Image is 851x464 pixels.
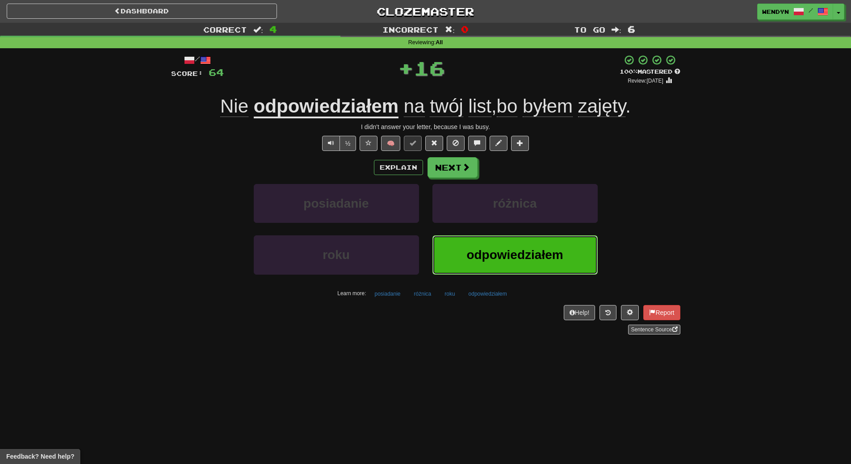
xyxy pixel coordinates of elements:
[523,96,573,117] span: byłem
[290,4,561,19] a: Clozemaster
[497,96,518,117] span: bo
[447,136,465,151] button: Ignore sentence (alt+i)
[303,196,369,210] span: posiadanie
[620,68,680,76] div: Mastered
[254,184,419,223] button: posiadanie
[564,305,595,320] button: Help!
[466,248,563,262] span: odpowiedziałem
[612,26,621,33] span: :
[322,136,340,151] button: Play sentence audio (ctl+space)
[253,26,263,33] span: :
[171,54,224,66] div: /
[340,136,356,151] button: ½
[574,25,605,34] span: To go
[425,136,443,151] button: Reset to 0% Mastered (alt+r)
[428,157,478,178] button: Next
[757,4,833,20] a: WendyN /
[404,136,422,151] button: Set this sentence to 100% Mastered (alt+m)
[320,136,356,151] div: Text-to-speech controls
[382,25,439,34] span: Incorrect
[404,96,425,117] span: na
[599,305,616,320] button: Round history (alt+y)
[432,235,598,274] button: odpowiedziałem
[6,452,74,461] span: Open feedback widget
[374,160,423,175] button: Explain
[269,24,277,34] span: 4
[469,96,491,117] span: list
[628,24,635,34] span: 6
[511,136,529,151] button: Add to collection (alt+a)
[461,24,469,34] span: 0
[337,290,366,297] small: Learn more:
[620,68,637,75] span: 100 %
[209,67,224,78] span: 64
[7,4,277,19] a: Dashboard
[171,122,680,131] div: I didn't answer your letter, because I was busy.
[381,136,400,151] button: 🧠
[398,54,414,81] span: +
[414,57,445,79] span: 16
[360,136,377,151] button: Favorite sentence (alt+f)
[436,39,443,46] strong: All
[490,136,507,151] button: Edit sentence (alt+d)
[369,287,405,301] button: posiadanie
[398,96,631,117] span: , .
[464,287,512,301] button: odpowiedziałem
[220,96,248,117] span: Nie
[445,26,455,33] span: :
[171,70,203,77] span: Score:
[254,235,419,274] button: roku
[432,184,598,223] button: różnica
[493,196,537,210] span: różnica
[468,136,486,151] button: Discuss sentence (alt+u)
[578,96,626,117] span: zajęty
[323,248,350,262] span: roku
[440,287,460,301] button: roku
[762,8,789,16] span: WendyN
[409,287,436,301] button: różnica
[643,305,680,320] button: Report
[809,7,813,13] span: /
[203,25,247,34] span: Correct
[628,325,680,334] a: Sentence Source
[628,78,663,84] small: Review: [DATE]
[254,96,398,118] u: odpowiedziałem
[430,96,463,117] span: twój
